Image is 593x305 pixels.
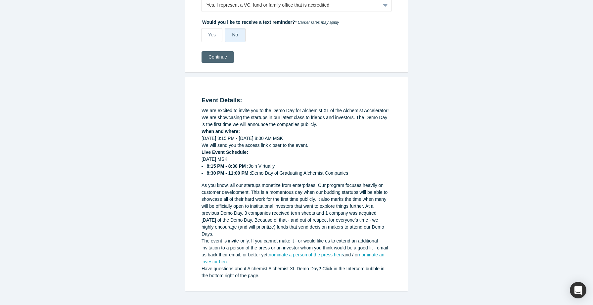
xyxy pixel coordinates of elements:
[202,107,391,114] div: We are excited to invite you to the Demo Day for Alchemist XL of the Alchemist Accelerator!
[206,2,376,9] div: Yes, I represent a VC, fund or family office that is accredited
[202,182,391,238] div: As you know, all our startups monetize from enterprises. Our program focuses heavily on customer ...
[202,142,391,149] div: We will send you the access link closer to the event.
[206,163,249,169] strong: 8:15 PM - 8:30 PM :
[202,17,391,26] label: Would you like to receive a text reminder?
[202,135,391,142] div: [DATE] 8:15 PM - [DATE] 8:00 AM MSK
[202,150,248,155] strong: Live Event Schedule:
[206,170,391,177] li: Demo Day of Graduating Alchemist Companies
[202,114,391,128] div: We are showcasing the startups in our latest class to friends and investors. The Demo Day is the ...
[232,32,238,37] span: No
[202,238,391,265] div: The event is invite-only. If you cannot make it - or would like us to extend an additional invita...
[202,51,234,63] button: Continue
[269,252,343,257] a: nominate a person of the press here
[202,97,242,104] strong: Event Details:
[206,163,391,170] li: Join Virtually
[202,265,391,279] div: Have questions about Alchemist Alchemist XL Demo Day? Click in the Intercom bubble in the bottom ...
[202,156,391,177] div: [DATE] MSK
[202,129,240,134] strong: When and where:
[208,32,216,37] span: Yes
[295,20,339,25] em: * Carrier rates may apply
[206,170,251,176] strong: 8:30 PM - 11:00 PM :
